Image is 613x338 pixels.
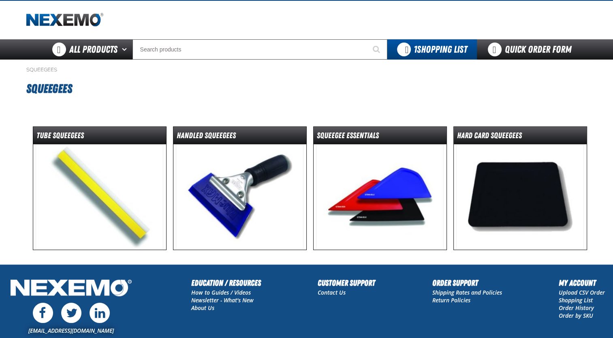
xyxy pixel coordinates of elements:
[454,130,587,144] dt: Hard Card Squeegees
[28,327,114,334] a: [EMAIL_ADDRESS][DOMAIN_NAME]
[176,144,303,250] img: Handled Squeegees
[119,39,132,60] button: Open All Products pages
[318,277,375,289] h2: Customer Support
[559,304,594,312] a: Order History
[33,130,166,144] dt: Tube Squeegees
[456,144,584,250] img: Hard Card Squeegees
[387,39,477,60] button: You have 1 Shopping List. Open to view details
[33,126,167,250] a: Tube Squeegees
[318,289,346,296] a: Contact Us
[432,296,470,304] a: Return Policies
[559,312,593,319] a: Order by SKU
[559,289,605,296] a: Upload CSV Order
[453,126,587,250] a: Hard Card Squeegees
[191,277,261,289] h2: Education / Resources
[26,13,103,27] img: Nexemo logo
[132,39,387,60] input: Search
[414,44,467,55] span: Shopping List
[316,144,444,250] img: Squeegee Essentials
[367,39,387,60] button: Start Searching
[559,296,593,304] a: Shopping List
[69,42,117,57] span: All Products
[173,130,306,144] dt: Handled Squeegees
[432,277,502,289] h2: Order Support
[36,144,163,250] img: Tube Squeegees
[313,126,447,250] a: Squeegee Essentials
[173,126,307,250] a: Handled Squeegees
[314,130,446,144] dt: Squeegee Essentials
[191,296,254,304] a: Newsletter - What's New
[26,66,57,73] a: Squeegees
[8,277,134,301] img: Nexemo Logo
[559,277,605,289] h2: My Account
[191,304,214,312] a: About Us
[26,78,587,100] h1: Squeegees
[414,44,417,55] strong: 1
[477,39,587,60] a: Quick Order Form
[432,289,502,296] a: Shipping Rates and Policies
[26,66,587,73] nav: Breadcrumbs
[191,289,251,296] a: How to Guides / Videos
[26,13,103,27] a: Home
